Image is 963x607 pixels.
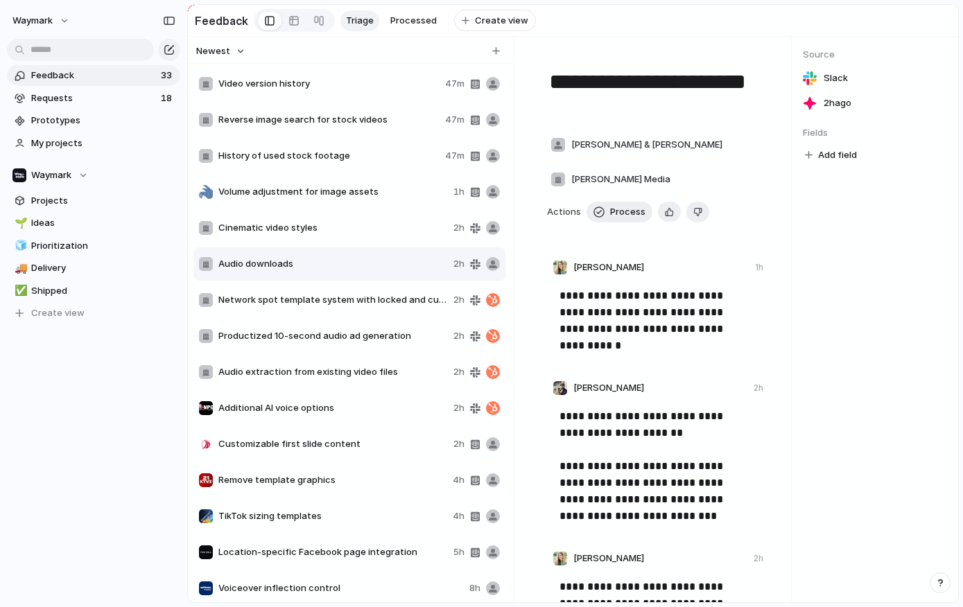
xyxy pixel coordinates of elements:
span: 2h [453,365,465,379]
span: Video version history [218,77,440,91]
button: ✅ [12,284,26,298]
a: ✅Shipped [7,281,180,301]
div: 2h [754,552,763,565]
span: [PERSON_NAME] [573,261,644,274]
button: Delete [686,202,709,222]
a: Triage [340,10,379,31]
span: Remove template graphics [218,473,447,487]
span: Source [803,48,947,62]
a: 🌱Ideas [7,213,180,234]
span: Delivery [31,261,175,275]
button: Process [587,202,652,222]
button: Newest [194,42,248,60]
span: Feedback [31,69,157,82]
h2: Feedback [195,12,248,29]
button: Add field [803,146,859,164]
span: Triage [346,14,374,28]
span: Slack [824,71,848,85]
span: 2h [453,257,465,271]
span: Customizable first slide content [218,437,448,451]
span: 47m [445,149,465,163]
button: Create view [7,303,180,324]
span: 47m [445,77,465,91]
span: Prototypes [31,114,175,127]
button: 🌱 [12,216,26,230]
a: Projects [7,191,180,211]
span: Create view [475,14,528,28]
a: Slack [803,69,947,88]
span: Audio extraction from existing video files [218,365,448,379]
span: Processed [390,14,437,28]
div: 🧊 [15,238,24,254]
span: TikTok sizing templates [218,509,447,523]
span: 4h [453,473,465,487]
span: 8h [469,581,480,595]
span: [PERSON_NAME] [573,552,644,565]
button: [PERSON_NAME] & [PERSON_NAME] [547,134,726,156]
span: Newest [196,44,230,58]
span: 2h [453,437,465,451]
span: Waymark [12,14,53,28]
a: Processed [385,10,442,31]
span: Audio downloads [218,257,448,271]
span: Requests [31,91,157,105]
a: 🧊Prioritization [7,236,180,256]
span: 2h [453,293,465,307]
span: Process [610,205,645,219]
span: Productized 10-second audio ad generation [218,329,448,343]
button: 🧊 [12,239,26,253]
div: 🚚 [15,261,24,276]
span: Ideas [31,216,175,230]
span: 2h [453,221,465,235]
span: [PERSON_NAME] & [PERSON_NAME] [571,138,722,152]
span: Fields [803,126,947,140]
div: ✅ [15,283,24,299]
span: My projects [31,137,175,150]
span: 2h ago [824,96,851,110]
span: 33 [161,69,175,82]
span: Add field [818,148,857,162]
div: 2h [754,382,763,394]
span: Actions [547,205,581,219]
button: [PERSON_NAME] Media [547,168,674,191]
a: My projects [7,133,180,154]
span: 5h [453,545,465,559]
span: 1h [453,185,465,199]
div: 1h [755,261,763,274]
a: 🚚Delivery [7,258,180,279]
div: 🌱 [15,215,24,231]
span: Reverse image search for stock videos [218,113,440,127]
span: Waymark [31,168,71,182]
button: 🚚 [12,261,26,275]
span: Cinematic video styles [218,221,448,235]
a: Prototypes [7,110,180,131]
span: Location-specific Facebook page integration [218,545,448,559]
span: Projects [31,194,175,208]
span: Voiceover inflection control [218,581,464,595]
span: Shipped [31,284,175,298]
button: Create view [454,10,536,32]
span: 2h [453,329,465,343]
span: Volume adjustment for image assets [218,185,448,199]
span: [PERSON_NAME] Media [571,173,670,186]
a: Requests18 [7,88,180,109]
span: Network spot template system with locked and customizable segments [218,293,448,307]
span: History of used stock footage [218,149,440,163]
button: Waymark [7,165,180,186]
span: Create view [31,306,85,320]
span: 47m [445,113,465,127]
span: 2h [453,401,465,415]
a: Feedback33 [7,65,180,86]
span: Additional AI voice options [218,401,448,415]
span: [PERSON_NAME] [573,381,644,395]
span: 18 [161,91,175,105]
span: 4h [453,509,465,523]
span: Prioritization [31,239,175,253]
button: Waymark [6,10,77,32]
